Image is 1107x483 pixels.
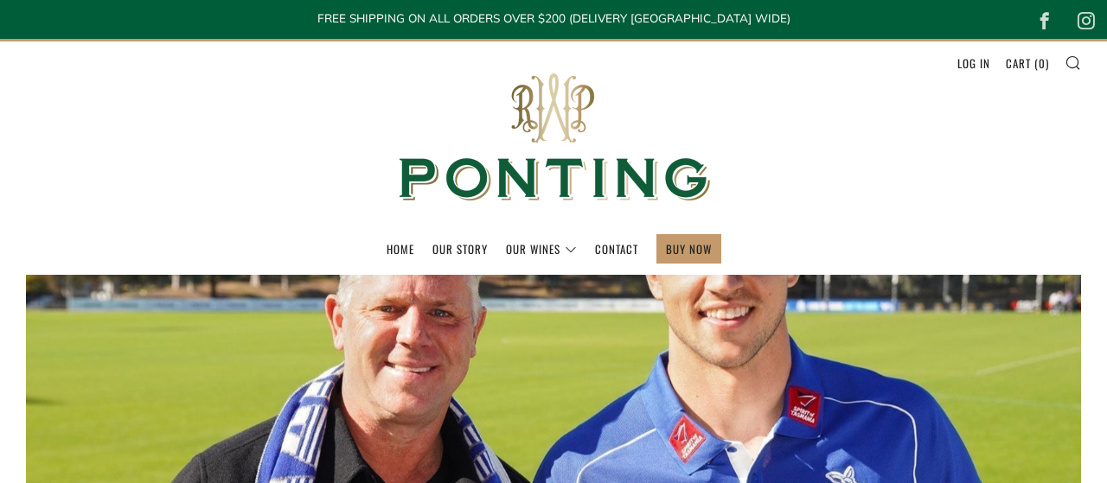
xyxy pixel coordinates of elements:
[666,235,712,263] a: BUY NOW
[1006,49,1049,77] a: Cart (0)
[432,235,488,263] a: Our Story
[387,235,414,263] a: Home
[506,235,577,263] a: Our Wines
[381,41,726,234] img: Ponting Wines
[595,235,638,263] a: Contact
[1039,54,1046,72] span: 0
[957,49,990,77] a: Log in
